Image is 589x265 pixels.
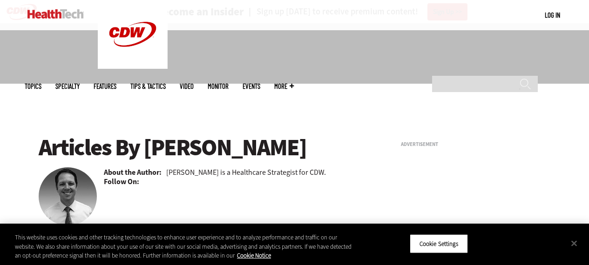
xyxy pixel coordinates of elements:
[274,83,294,90] span: More
[104,177,139,187] b: Follow On:
[98,61,168,71] a: CDW
[104,167,162,178] b: About the Author:
[130,83,166,90] a: Tips & Tactics
[25,83,41,90] span: Topics
[166,167,326,177] p: [PERSON_NAME] is a Healthcare Strategist for CDW.
[564,233,584,253] button: Close
[243,83,260,90] a: Events
[94,83,116,90] a: Features
[39,167,97,225] img: Lee Pierce
[180,83,194,90] a: Video
[410,234,468,253] button: Cookie Settings
[237,252,271,259] a: More information about your privacy
[39,135,377,160] h1: Articles By [PERSON_NAME]
[401,142,541,147] h3: Advertisement
[545,10,560,20] div: User menu
[55,83,80,90] span: Specialty
[208,83,229,90] a: MonITor
[15,233,353,260] div: This website uses cookies and other tracking technologies to enhance user experience and to analy...
[27,9,84,19] img: Home
[545,11,560,19] a: Log in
